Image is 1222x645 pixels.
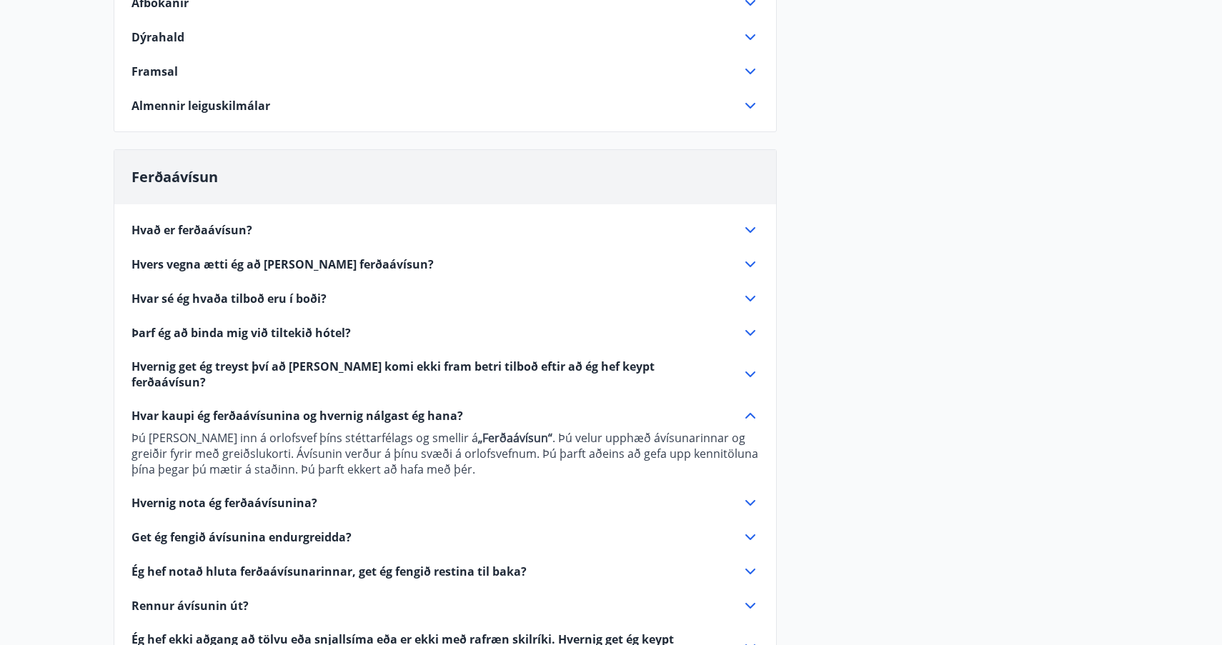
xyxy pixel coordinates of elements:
div: Almennir leiguskilmálar [131,97,759,114]
span: Almennir leiguskilmálar [131,98,270,114]
span: Hvar kaupi ég ferðaávísunina og hvernig nálgast ég hana? [131,408,463,424]
div: Þarf ég að binda mig við tiltekið hótel? [131,324,759,341]
span: Rennur ávísunin út? [131,598,249,614]
span: Ég hef notað hluta ferðaávísunarinnar, get ég fengið restina til baka? [131,564,527,579]
span: Framsal [131,64,178,79]
span: Þarf ég að binda mig við tiltekið hótel? [131,325,351,341]
span: Hvernig nota ég ferðaávísunina? [131,495,317,511]
div: Hvar kaupi ég ferðaávísunina og hvernig nálgast ég hana? [131,407,759,424]
span: Get ég fengið ávísunina endurgreidda? [131,529,352,545]
span: Hvers vegna ætti ég að [PERSON_NAME] ferðaávísun? [131,256,434,272]
div: Get ég fengið ávísunina endurgreidda? [131,529,759,546]
div: Hvernig get ég treyst því að [PERSON_NAME] komi ekki fram betri tilboð eftir að ég hef keypt ferð... [131,359,759,390]
span: Hvað er ferðaávísun? [131,222,252,238]
p: Þú [PERSON_NAME] inn á orlofsvef þíns stéttarfélags og smellir á . Þú velur upphæð ávísunarinnar ... [131,430,759,477]
strong: „Ferðaávísun“ [478,430,552,446]
div: Ég hef notað hluta ferðaávísunarinnar, get ég fengið restina til baka? [131,563,759,580]
div: Rennur ávísunin út? [131,597,759,614]
div: Hvar sé ég hvaða tilboð eru í boði? [131,290,759,307]
span: Hvar sé ég hvaða tilboð eru í boði? [131,291,327,306]
div: Dýrahald [131,29,759,46]
div: Hvers vegna ætti ég að [PERSON_NAME] ferðaávísun? [131,256,759,273]
span: Hvernig get ég treyst því að [PERSON_NAME] komi ekki fram betri tilboð eftir að ég hef keypt ferð... [131,359,725,390]
div: Framsal [131,63,759,80]
div: Hvað er ferðaávísun? [131,221,759,239]
span: Ferðaávísun [131,167,218,186]
span: Dýrahald [131,29,184,45]
div: Hvar kaupi ég ferðaávísunina og hvernig nálgast ég hana? [131,424,759,477]
div: Hvernig nota ég ferðaávísunina? [131,494,759,511]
